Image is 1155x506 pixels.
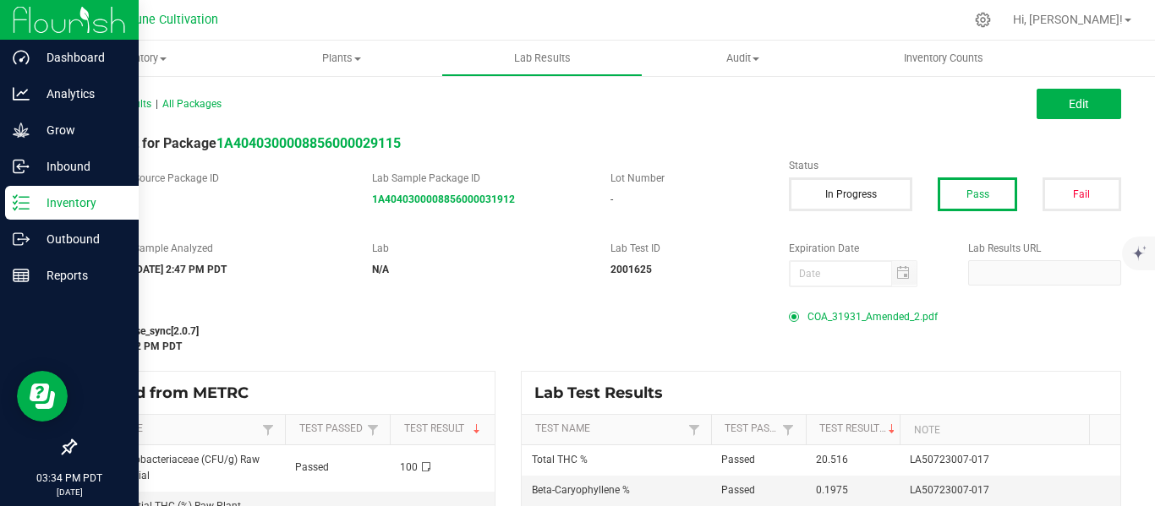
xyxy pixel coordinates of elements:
label: Sample Analyzed [134,241,347,256]
a: Test PassedSortable [299,422,363,436]
button: Fail [1043,177,1121,211]
span: Lab Results [491,51,594,66]
span: All Packages [162,98,222,110]
inline-svg: Reports [13,267,30,284]
span: 20.516 [816,454,848,465]
a: Inventory Counts [843,41,1043,76]
p: Inventory [30,193,131,213]
a: Filter [363,419,383,440]
span: 100 [400,461,418,473]
span: - [610,193,613,205]
span: Hi, [PERSON_NAME]! [1013,13,1123,26]
span: Sortable [885,422,899,436]
span: COA_31931_Amended_2.pdf [807,304,938,329]
p: Reports [30,265,131,286]
label: Last Modified [74,304,764,319]
span: Dune Cultivation [128,13,218,27]
span: Synced from METRC [88,384,261,402]
inline-svg: Dashboard [13,49,30,66]
label: Expiration Date [789,241,942,256]
inline-svg: Grow [13,122,30,139]
span: Passed [295,461,329,473]
inline-svg: Outbound [13,231,30,248]
a: 1A4040300008856000029115 [216,135,401,151]
span: Audit [643,51,842,66]
a: 1A4040300008856000031912 [372,193,515,205]
label: Source Package ID [134,171,347,186]
p: [DATE] [8,486,131,498]
label: Lot Number [610,171,764,186]
p: Outbound [30,229,131,249]
a: Filter [258,419,278,440]
strong: 2001625 [610,264,652,275]
span: Lab Test Results [534,384,676,402]
span: Passed [721,484,755,496]
a: Inventory [41,41,241,76]
span: Passed [721,454,755,465]
span: Plants [242,51,441,66]
strong: N/A [372,264,389,275]
th: Note [900,415,1088,445]
p: Dashboard [30,47,131,68]
span: Inventory [41,51,241,66]
a: Test NameSortable [535,422,684,436]
span: Edit [1069,97,1089,111]
button: Pass [938,177,1016,211]
button: Edit [1037,89,1121,119]
a: Filter [684,419,704,440]
a: Plants [241,41,441,76]
span: LA50723007-017 [910,484,989,496]
a: Filter [778,419,798,440]
p: 03:34 PM PDT [8,471,131,486]
label: Lab [372,241,585,256]
span: Inventory Counts [881,51,1006,66]
form-radio-button: Primary COA [789,312,799,322]
div: Manage settings [972,12,994,28]
label: Lab Results URL [968,241,1121,256]
a: Test ResultSortable [404,422,489,436]
span: Lab Result for Package [74,135,401,151]
a: Test ResultSortable [819,422,894,436]
p: Inbound [30,156,131,177]
a: Audit [643,41,843,76]
p: Grow [30,120,131,140]
p: Analytics [30,84,131,104]
label: Lab Sample Package ID [372,171,585,186]
span: Sortable [470,422,484,436]
a: Lab Results [441,41,642,76]
span: Beta-Caryophyllene % [532,484,630,496]
strong: [DATE] 2:47 PM PDT [134,264,227,275]
label: Lab Test ID [610,241,764,256]
inline-svg: Analytics [13,85,30,102]
iframe: Resource center [17,371,68,422]
inline-svg: Inventory [13,194,30,211]
span: Total THC % [532,454,588,465]
a: Test PassedSortable [725,422,778,436]
label: Status [789,158,1121,173]
span: Total Enterobacteriaceae (CFU/g) Raw Plant Material [85,454,260,482]
inline-svg: Inbound [13,158,30,175]
span: 0.1975 [816,484,848,496]
span: | [156,98,158,110]
button: In Progress [789,177,912,211]
span: LA50723007-017 [910,454,989,465]
a: Test NameSortable [88,422,258,436]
